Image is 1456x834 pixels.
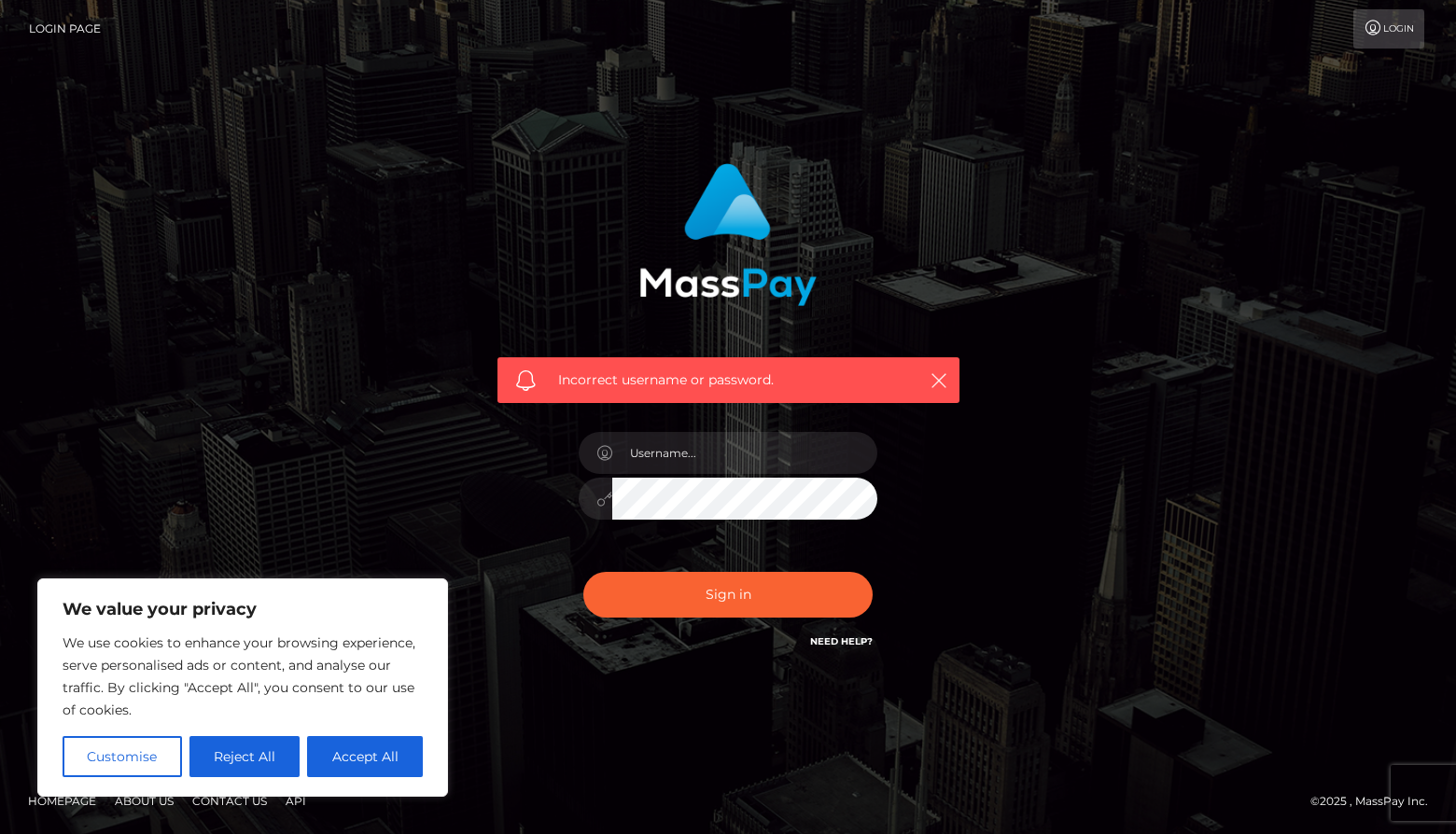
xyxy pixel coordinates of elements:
[278,786,314,815] a: API
[583,572,873,618] button: Sign in
[29,9,101,49] a: Login Page
[107,786,181,815] a: About Us
[189,736,301,777] button: Reject All
[1353,9,1424,49] a: Login
[37,578,448,797] div: We value your privacy
[63,736,182,777] button: Customise
[185,786,274,815] a: Contact Us
[558,370,899,390] span: Incorrect username or password.
[810,635,873,647] a: Need Help?
[639,163,817,306] img: MassPay Login
[1310,791,1442,812] div: © 2025 , MassPay Inc.
[63,598,423,620] p: We value your privacy
[612,432,877,474] input: Username...
[63,632,423,721] p: We use cookies to enhance your browsing experience, serve personalised ads or content, and analys...
[307,736,423,777] button: Accept All
[21,786,104,815] a: Homepage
